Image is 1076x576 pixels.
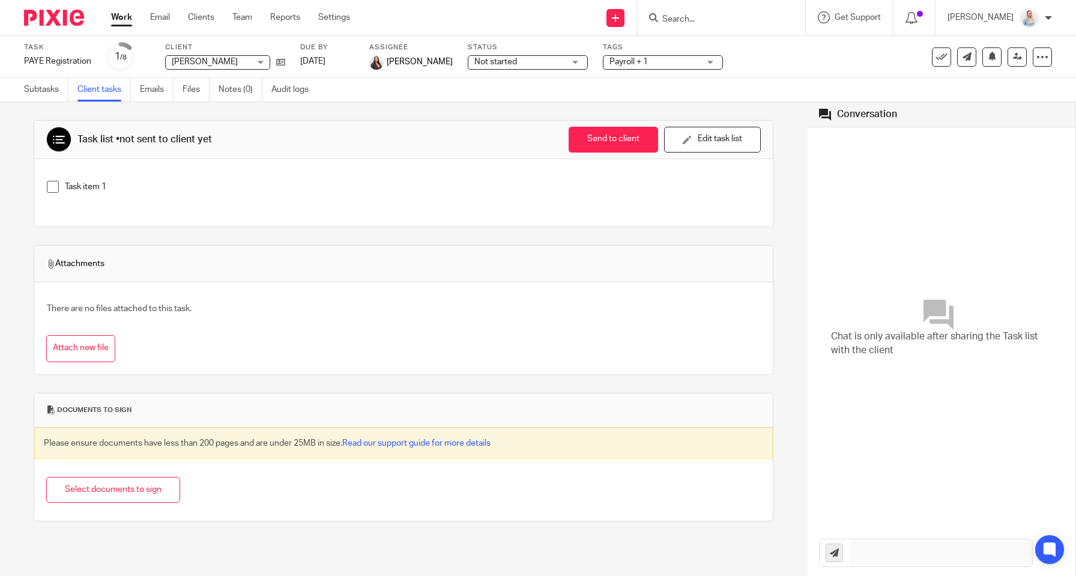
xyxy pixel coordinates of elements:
[77,78,131,102] a: Client tasks
[46,477,180,503] button: Select documents to sign
[569,127,658,153] button: Send to client
[77,133,212,146] div: Task list •
[300,57,325,65] span: [DATE]
[65,181,760,193] p: Task item 1
[835,13,881,22] span: Get Support
[271,78,318,102] a: Audit logs
[837,108,897,121] div: Conversation
[369,43,453,52] label: Assignee
[387,56,453,68] span: [PERSON_NAME]
[300,43,354,52] label: Due by
[165,43,285,52] label: Client
[150,11,170,23] a: Email
[603,43,723,52] label: Tags
[119,135,212,144] span: not sent to client yet
[664,127,761,153] button: Edit task list
[34,428,773,459] div: Please ensure documents have less than 200 pages and are under 25MB in size.
[111,11,132,23] a: Work
[140,78,174,102] a: Emails
[24,43,91,52] label: Task
[47,305,192,313] span: There are no files attached to this task.
[46,335,115,362] button: Attach new file
[661,14,769,25] input: Search
[24,78,68,102] a: Subtasks
[270,11,300,23] a: Reports
[232,11,252,23] a: Team
[468,43,588,52] label: Status
[318,11,350,23] a: Settings
[474,58,517,66] span: Not started
[24,10,84,26] img: Pixie
[120,54,127,61] small: /8
[219,78,262,102] a: Notes (0)
[24,55,91,67] div: PAYE Registration
[831,330,1051,358] span: Chat is only available after sharing the Task list with the client
[609,58,648,66] span: Payroll + 1
[46,258,104,270] span: Attachments
[342,439,491,447] a: Read our support guide for more details
[183,78,210,102] a: Files
[948,11,1014,23] p: [PERSON_NAME]
[115,50,127,64] div: 1
[172,58,238,66] span: [PERSON_NAME]
[188,11,214,23] a: Clients
[1020,8,1039,28] img: MC_T&CO_Headshots-25.jpg
[369,55,384,70] img: 2022.jpg
[57,405,131,415] span: Documents to sign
